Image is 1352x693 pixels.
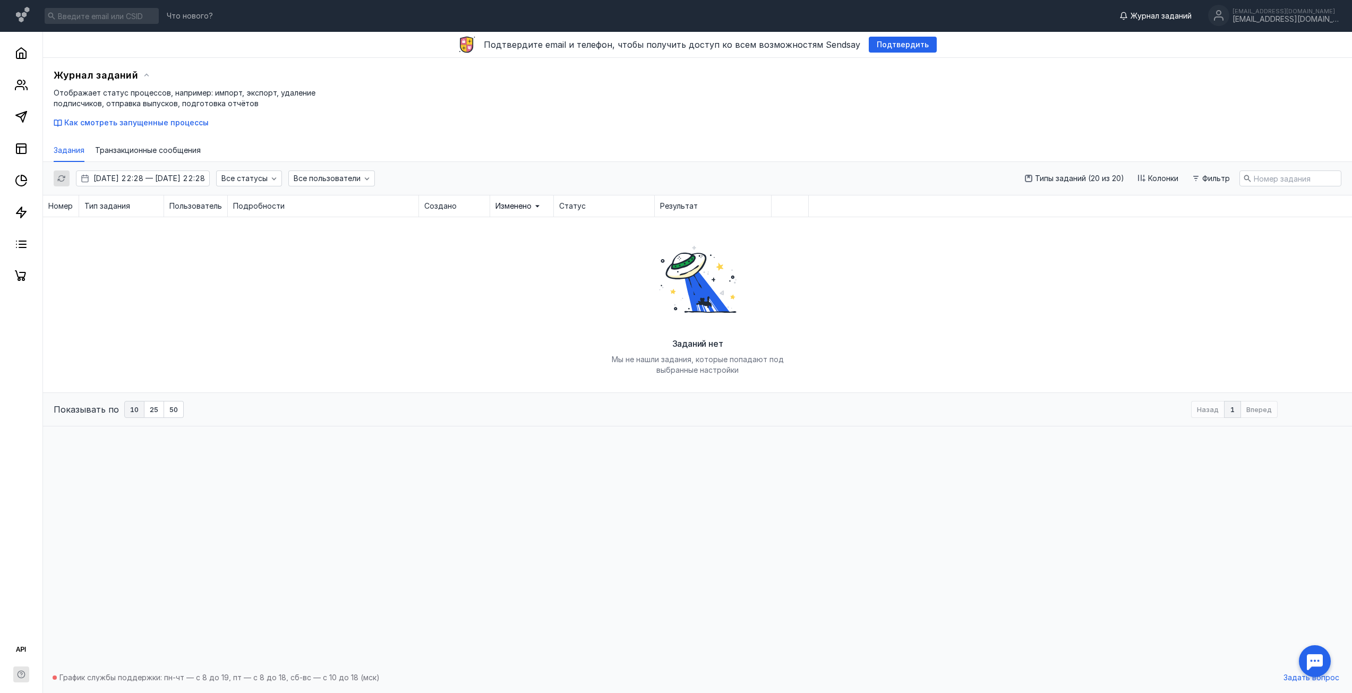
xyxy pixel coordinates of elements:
span: Создано [424,201,457,211]
span: Подтвердите email и телефон, чтобы получить доступ ко всем возможностям Sendsay [484,39,860,50]
span: Журнал заданий [1131,11,1192,21]
button: Подтвердить [869,37,937,53]
a: Журнал заданий [1114,11,1197,21]
span: 10 [130,406,139,413]
span: Номер [48,201,73,211]
button: 10 [124,401,144,418]
button: Задать вопрос [1278,670,1345,686]
span: Фильтр [1202,174,1230,183]
button: Типы заданий (20 из 20) [1021,170,1129,186]
span: [DATE] 22:28 — [DATE] 22:28 [93,173,205,184]
span: Подтвердить [877,40,929,49]
span: Что нового? [167,12,213,20]
span: Тип задания [84,201,130,211]
input: Введите email или CSID [45,8,159,24]
span: Заданий нет [672,338,723,349]
button: Фильтр [1188,170,1235,186]
span: Мы не нашли задания, которые попадают под выбранные настройки [612,355,784,374]
button: Все статусы [216,170,282,186]
button: Все пользователи [288,170,375,186]
span: Журнал заданий [54,70,138,81]
span: Пользователь [169,201,222,211]
button: 50 [164,401,184,418]
a: Что нового? [161,12,218,20]
span: 50 [169,406,178,413]
span: Все пользователи [294,174,361,183]
button: 25 [144,401,164,418]
span: Подробности [233,201,285,211]
button: Как смотреть запущенные процессы [54,117,209,128]
span: Типы заданий (20 из 20) [1035,174,1124,183]
span: Транзакционные сообщения [95,145,201,156]
span: Изменено [495,201,532,211]
span: График службы поддержки: пн-чт — с 8 до 19, пт — с 8 до 18, сб-вс — с 10 до 18 (мск) [59,673,380,682]
span: Задать вопрос [1283,673,1339,682]
button: Колонки [1134,170,1184,186]
span: Все статусы [221,174,268,183]
span: Показывать по [54,403,119,416]
span: 25 [150,406,158,413]
span: Отображает статус процессов, например: импорт, экспорт, удаление подписчиков, отправка выпусков, ... [54,88,315,108]
span: Колонки [1148,174,1178,183]
span: Как смотреть запущенные процессы [64,118,209,127]
div: [EMAIL_ADDRESS][DOMAIN_NAME] [1233,15,1339,24]
span: Статус [559,201,586,211]
span: Результат [660,201,698,211]
div: [EMAIL_ADDRESS][DOMAIN_NAME] [1233,8,1339,14]
span: Задания [54,145,84,156]
input: Номер задания [1240,171,1341,186]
